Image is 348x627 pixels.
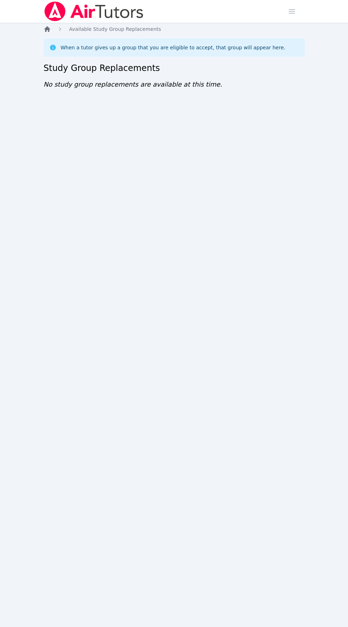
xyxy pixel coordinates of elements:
[44,81,222,88] span: No study group replacements are available at this time.
[69,26,161,33] a: Available Study Group Replacements
[44,26,305,33] nav: Breadcrumb
[44,1,144,21] img: Air Tutors
[44,62,305,74] h2: Study Group Replacements
[69,26,161,32] span: Available Study Group Replacements
[61,44,286,51] div: When a tutor gives up a group that you are eligible to accept, that group will appear here.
